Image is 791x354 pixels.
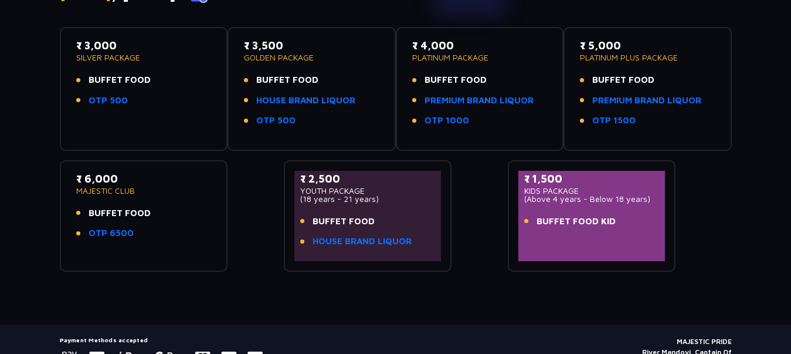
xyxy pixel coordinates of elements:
p: YOUTH PACKAGE [300,187,436,195]
a: OTP 1500 [592,114,636,127]
span: BUFFET FOOD [89,207,151,220]
p: GOLDEN PACKAGE [244,53,379,62]
a: PREMIUM BRAND LIQUOR [425,94,534,107]
a: PREMIUM BRAND LIQUOR [592,94,701,107]
span: BUFFET FOOD [313,215,375,228]
p: MAJESTIC CLUB [76,187,212,195]
p: KIDS PACKAGE [524,187,660,195]
a: OTP 6500 [89,227,134,240]
p: (Above 4 years - Below 18 years) [524,195,660,203]
p: ₹ 1,500 [524,171,660,187]
p: PLATINUM PLUS PACKAGE [580,53,715,62]
p: PLATINUM PACKAGE [412,53,548,62]
p: (18 years - 21 years) [300,195,436,203]
a: OTP 500 [89,94,128,107]
a: HOUSE BRAND LIQUOR [313,235,412,248]
span: BUFFET FOOD [256,73,318,87]
p: SILVER PACKAGE [76,53,212,62]
a: OTP 500 [256,114,296,127]
a: HOUSE BRAND LIQUOR [256,94,355,107]
p: ₹ 3,500 [244,38,379,53]
p: ₹ 5,000 [580,38,715,53]
span: BUFFET FOOD [425,73,487,87]
a: OTP 1000 [425,114,469,127]
h5: Payment Methods accepted [60,336,263,343]
p: ₹ 3,000 [76,38,212,53]
p: ₹ 6,000 [76,171,212,187]
span: BUFFET FOOD [592,73,654,87]
span: BUFFET FOOD KID [537,215,616,228]
span: BUFFET FOOD [89,73,151,87]
p: ₹ 4,000 [412,38,548,53]
p: ₹ 2,500 [300,171,436,187]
